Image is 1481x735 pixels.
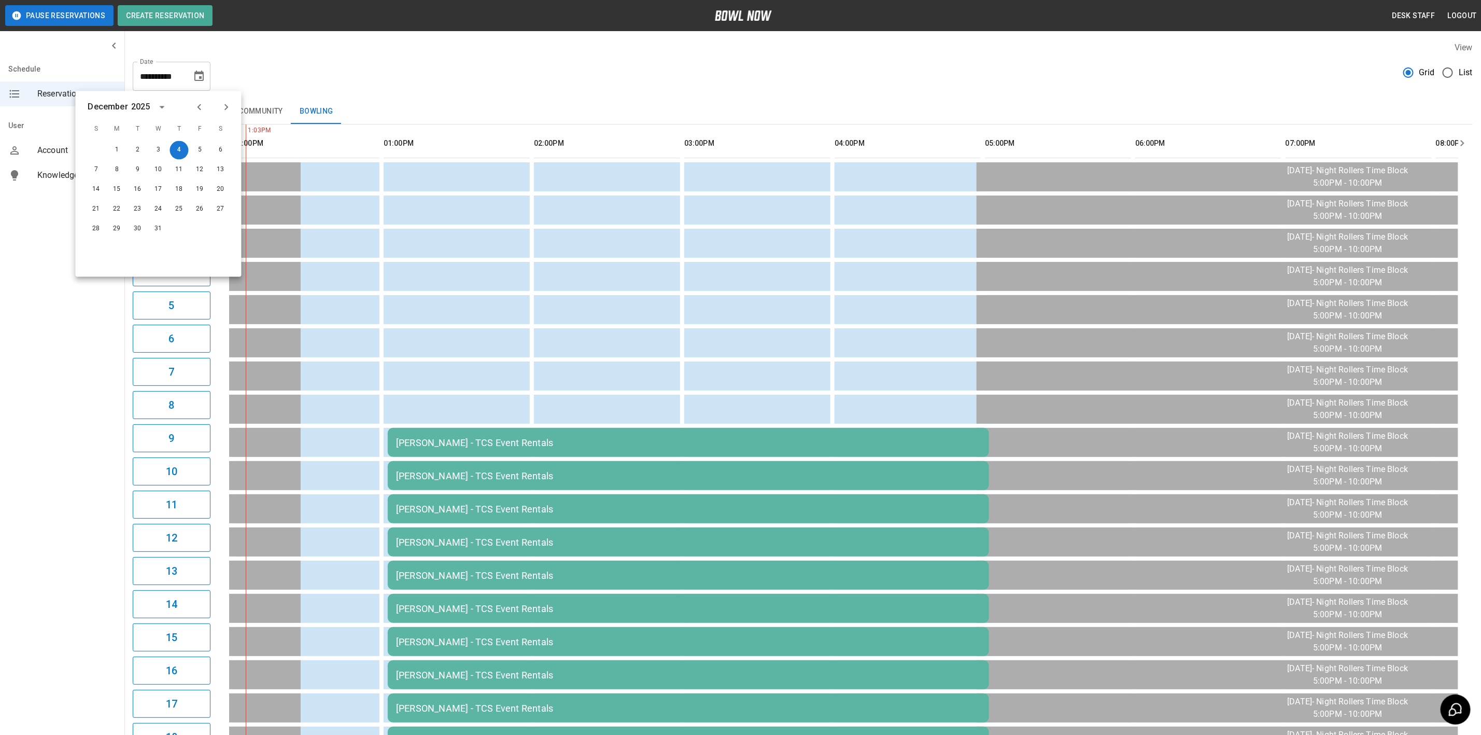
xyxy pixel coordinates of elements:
h6: 13 [166,563,177,579]
button: Community [230,99,291,124]
h6: 9 [168,430,174,447]
div: [PERSON_NAME] - TCS Event Rentals [396,636,981,647]
h6: 16 [166,662,177,679]
h6: 17 [166,696,177,712]
button: Desk Staff [1388,6,1440,25]
button: Next month [218,99,235,116]
div: [PERSON_NAME] - TCS Event Rentals [396,703,981,714]
button: Dec 17, 2025 [149,181,168,199]
button: Dec 9, 2025 [129,161,147,179]
h6: 12 [166,530,177,546]
span: M [108,119,126,140]
button: Dec 16, 2025 [129,181,147,199]
button: Dec 15, 2025 [108,181,126,199]
label: View [1455,43,1473,52]
button: Dec 30, 2025 [129,220,147,239]
button: Dec 21, 2025 [87,200,106,219]
button: calendar view is open, switch to year view [153,99,171,116]
button: Dec 24, 2025 [149,200,168,219]
span: 1:03PM [246,126,248,136]
div: 2025 [131,101,150,114]
button: 8 [133,391,210,419]
h6: 5 [168,297,174,314]
button: 16 [133,657,210,685]
h6: 6 [168,330,174,347]
h6: 8 [168,397,174,413]
button: 15 [133,623,210,651]
button: Dec 6, 2025 [211,141,230,160]
button: 6 [133,325,210,353]
div: [PERSON_NAME] - TCS Event Rentals [396,437,981,448]
button: 10 [133,457,210,486]
button: Dec 18, 2025 [170,181,189,199]
span: S [211,119,230,140]
div: [PERSON_NAME] - TCS Event Rentals [396,537,981,548]
button: Dec 29, 2025 [108,220,126,239]
button: 11 [133,491,210,519]
button: Dec 20, 2025 [211,181,230,199]
button: Dec 1, 2025 [108,141,126,160]
button: Dec 19, 2025 [191,181,209,199]
span: T [129,119,147,140]
span: List [1459,66,1473,79]
button: Choose date, selected date is Dec 4, 2025 [189,66,209,87]
div: [PERSON_NAME] - TCS Event Rentals [396,670,981,681]
span: S [87,119,106,140]
span: W [149,119,168,140]
span: Knowledge Base [37,169,116,182]
div: inventory tabs [133,99,1473,124]
button: Dec 23, 2025 [129,200,147,219]
button: Dec 31, 2025 [149,220,168,239]
div: [PERSON_NAME] - TCS Event Rentals [396,504,981,515]
button: Dec 28, 2025 [87,220,106,239]
button: Dec 26, 2025 [191,200,209,219]
h6: 15 [166,629,177,646]
button: Dec 25, 2025 [170,200,189,219]
button: Dec 10, 2025 [149,161,168,179]
button: 17 [133,690,210,718]
div: December [88,101,128,114]
div: [PERSON_NAME] - TCS Event Rentals [396,470,981,481]
button: Dec 3, 2025 [149,141,168,160]
button: Previous month [191,99,208,116]
div: [PERSON_NAME] - TCS Event Rentals [396,570,981,581]
button: 13 [133,557,210,585]
span: Grid [1419,66,1435,79]
span: F [191,119,209,140]
button: 9 [133,424,210,452]
button: Dec 12, 2025 [191,161,209,179]
button: 5 [133,292,210,320]
button: Dec 22, 2025 [108,200,126,219]
button: 12 [133,524,210,552]
button: Dec 7, 2025 [87,161,106,179]
button: Dec 13, 2025 [211,161,230,179]
span: Account [37,144,116,157]
button: 7 [133,358,210,386]
button: Create Reservation [118,5,213,26]
button: Dec 8, 2025 [108,161,126,179]
button: Dec 5, 2025 [191,141,209,160]
button: Dec 4, 2025 [170,141,189,160]
h6: 10 [166,463,177,480]
button: Logout [1444,6,1481,25]
img: logo [715,10,772,21]
button: 14 [133,590,210,618]
th: 12:00PM [233,129,379,158]
h6: 14 [166,596,177,613]
button: Dec 2, 2025 [129,141,147,160]
span: T [170,119,189,140]
button: Bowling [291,99,342,124]
div: [PERSON_NAME] - TCS Event Rentals [396,603,981,614]
h6: 11 [166,496,177,513]
button: Dec 27, 2025 [211,200,230,219]
button: Dec 14, 2025 [87,181,106,199]
h6: 7 [168,364,174,380]
button: Pause Reservations [5,5,114,26]
button: Dec 11, 2025 [170,161,189,179]
span: Reservations [37,88,116,100]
